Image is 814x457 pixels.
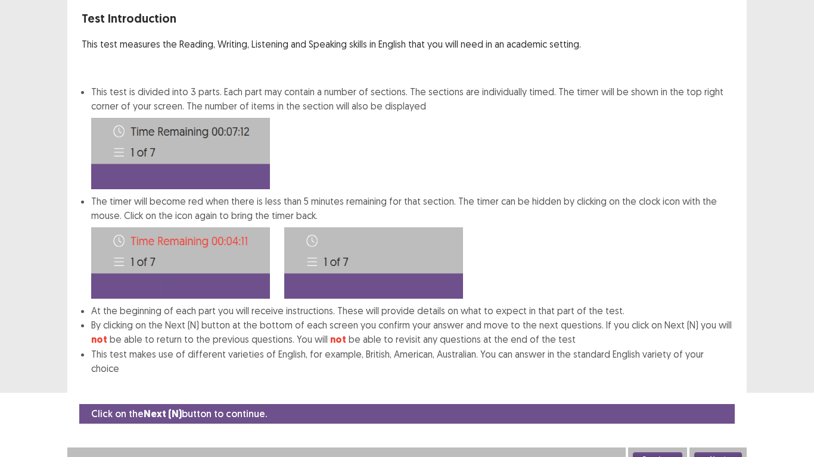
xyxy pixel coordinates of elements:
[91,194,732,303] li: The timer will become red when there is less than 5 minutes remaining for that section. The timer...
[91,84,732,189] li: This test is divided into 3 parts. Each part may contain a number of sections. The sections are i...
[91,347,732,375] li: This test makes use of different varieties of English, for example, British, American, Australian...
[91,406,267,421] p: Click on the button to continue.
[82,10,732,27] p: Test Introduction
[91,303,732,318] li: At the beginning of each part you will receive instructions. These will provide details on what t...
[144,408,182,420] strong: Next (N)
[82,37,732,51] p: This test measures the Reading, Writing, Listening and Speaking skills in English that you will n...
[91,118,270,189] img: Time-image
[91,227,270,299] img: Time-image
[91,333,107,346] strong: not
[91,318,732,347] li: By clicking on the Next (N) button at the bottom of each screen you confirm your answer and move ...
[284,227,463,299] img: Time-image
[330,333,346,346] strong: not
